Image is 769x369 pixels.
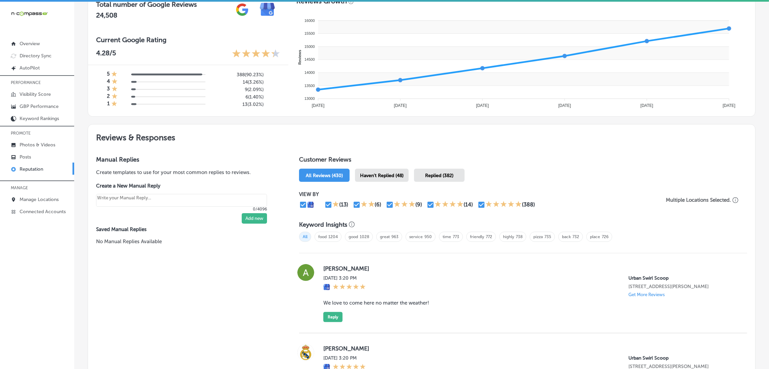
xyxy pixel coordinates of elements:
tspan: 15500 [304,31,315,35]
h3: Manual Replies [96,156,277,163]
a: 732 [572,234,579,239]
h4: 3 [107,86,110,93]
a: place [590,234,600,239]
div: 1 Star [112,78,118,86]
p: Urban Swirl Scoop [628,355,736,361]
div: 4.28 Stars [232,49,280,59]
h2: Reviews & Responses [88,124,755,148]
tspan: 14500 [304,57,315,61]
p: Get More Reviews [628,292,665,297]
div: 1 Star [332,201,339,209]
div: 5 Stars [485,201,522,209]
h4: 1 [107,101,110,108]
h4: 2 [107,93,110,101]
p: Photos & Videos [20,142,55,148]
label: [DATE] 3:20 PM [323,355,366,361]
tspan: [DATE] [558,103,571,108]
div: 1 Star [112,86,118,93]
p: 4.28 /5 [96,49,116,59]
p: Keyword Rankings [20,116,59,121]
label: [DATE] 3:20 PM [323,275,366,281]
label: Create a New Manual Reply [96,183,267,189]
tspan: 14000 [304,70,315,75]
a: 950 [424,234,432,239]
h5: 388 ( 90.23% ) [211,72,264,78]
h4: 4 [107,78,110,86]
p: 7130 Heritage Square Dr [628,284,736,289]
h5: 13 ( 3.02% ) [211,102,264,107]
p: Visibility Score [20,91,51,97]
div: 4 Stars [435,201,464,209]
p: Directory Sync [20,53,52,59]
tspan: [DATE] [312,103,324,108]
a: good [349,234,358,239]
a: back [562,234,571,239]
div: 1 Star [112,93,118,101]
p: Multiple Locations Selected. [666,197,731,203]
p: Connected Accounts [20,209,66,215]
tspan: [DATE] [640,103,653,108]
p: GBP Performance [20,104,59,109]
div: 1 Star [111,71,117,78]
p: VIEW BY [299,191,657,197]
p: Posts [20,154,31,160]
tspan: [DATE] [394,103,407,108]
tspan: 15000 [304,45,315,49]
p: Create templates to use for your most common replies to reviews. [96,169,277,176]
button: Add new [242,213,267,224]
a: food [318,234,327,239]
p: No Manual Replies Available [96,238,277,245]
a: 1028 [360,234,369,239]
tspan: 16000 [304,19,315,23]
a: 735 [544,234,551,239]
div: (14) [464,201,473,208]
a: time [443,234,451,239]
h3: Current Google Rating [96,36,280,44]
a: 1204 [328,234,338,239]
div: (9) [415,201,422,208]
a: pizza [533,234,543,239]
p: Urban Swirl Scoop [628,275,736,281]
button: Reply [323,312,343,322]
a: highly [503,234,514,239]
h1: Customer Reviews [299,156,747,166]
p: AutoPilot [20,65,40,71]
label: [PERSON_NAME] [323,265,736,272]
h3: Total number of Google Reviews [96,0,197,8]
p: Manage Locations [20,197,59,202]
a: 738 [516,234,523,239]
a: 772 [486,234,492,239]
a: 773 [453,234,459,239]
p: 0/4096 [96,207,267,211]
img: 660ab0bf-5cc7-4cb8-ba1c-48b5ae0f18e60NCTV_CLogo_TV_Black_-500x88.png [11,10,48,17]
a: 726 [602,234,609,239]
h3: Keyword Insights [299,221,347,228]
tspan: [DATE] [722,103,735,108]
textarea: Create your Quick Reply [96,194,267,207]
a: 963 [391,234,398,239]
a: great [380,234,390,239]
span: Replied (382) [425,173,453,178]
a: service [409,234,423,239]
div: 3 Stars [394,201,415,209]
div: (13) [339,201,348,208]
span: All [299,232,311,242]
div: 2 Stars [361,201,375,209]
blockquote: We love to come here no matter the weather! [323,300,736,306]
h5: 14 ( 3.26% ) [211,79,264,85]
p: Overview [20,41,40,47]
h2: 24,508 [96,11,197,19]
label: [PERSON_NAME] [323,345,736,352]
div: 5 Stars [333,284,366,291]
h5: 9 ( 2.09% ) [211,87,264,92]
div: (6) [375,201,382,208]
a: friendly [470,234,484,239]
div: (388) [522,201,535,208]
text: Reviews [297,50,301,65]
h5: 6 ( 1.40% ) [211,94,264,100]
tspan: 13000 [304,96,315,101]
tspan: 13500 [304,84,315,88]
p: Reputation [20,166,43,172]
tspan: [DATE] [476,103,489,108]
h4: 5 [107,71,110,78]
